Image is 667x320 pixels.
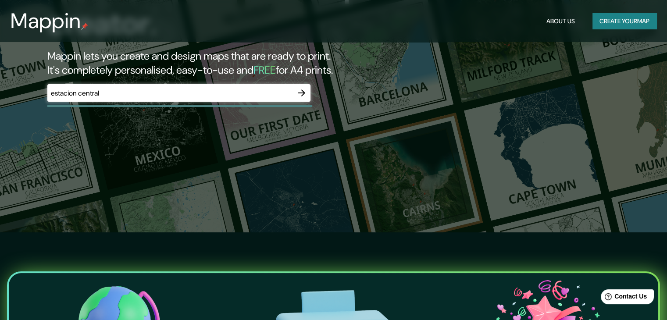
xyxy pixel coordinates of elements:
button: Create yourmap [592,13,656,29]
input: Choose your favourite place [47,88,293,98]
h5: FREE [253,63,276,77]
h2: Mappin lets you create and design maps that are ready to print. It's completely personalised, eas... [47,49,381,77]
h3: Mappin [11,9,81,33]
iframe: Help widget launcher [589,286,657,310]
button: About Us [543,13,578,29]
img: mappin-pin [81,23,88,30]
